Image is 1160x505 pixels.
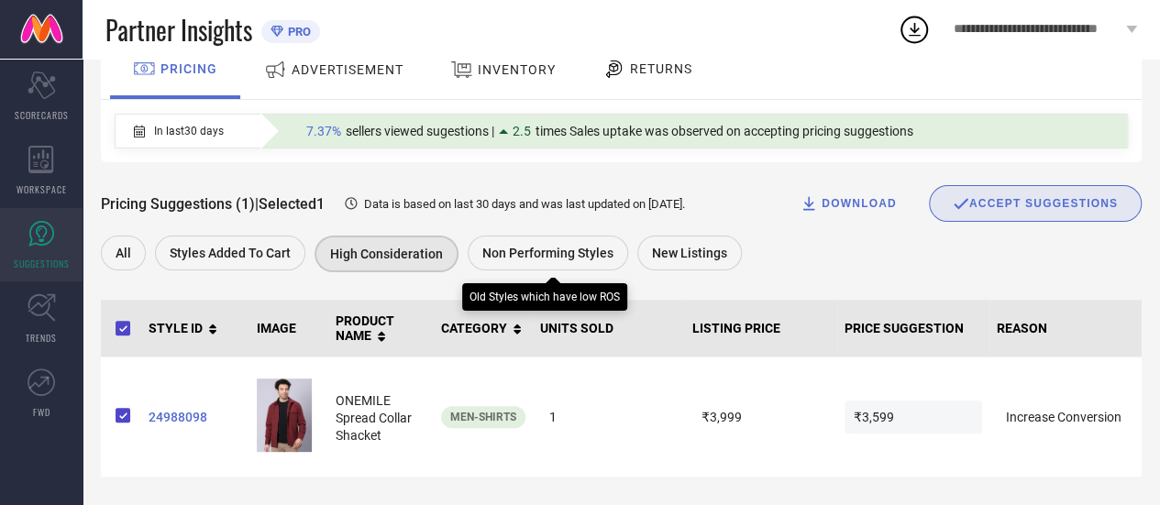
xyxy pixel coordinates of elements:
[154,125,224,137] span: In last 30 days
[692,401,830,434] span: ₹3,999
[470,291,620,303] div: Old Styles which have low ROS
[249,300,328,357] th: IMAGE
[953,195,1118,212] div: ACCEPT SUGGESTIONS
[33,405,50,419] span: FWD
[929,185,1142,222] div: Accept Suggestions
[630,61,692,76] span: RETURNS
[450,411,516,423] span: Men-Shirts
[845,401,982,434] span: ₹3,599
[26,331,57,345] span: TRENDS
[328,300,434,357] th: PRODUCT NAME
[513,124,531,138] span: 2.5
[259,195,325,213] span: Selected 1
[116,246,131,260] span: All
[257,379,312,452] img: b296f3e1-f0e8-49ab-ba19-302af85acc891694689524268HyperflexWineElementShacket1.jpg
[777,185,920,222] button: DOWNLOAD
[800,194,897,213] div: DOWNLOAD
[336,393,412,443] span: ONEMILE Spread Collar Shacket
[478,62,556,77] span: INVENTORY
[149,410,242,424] a: 24988098
[685,300,837,357] th: LISTING PRICE
[997,401,1134,434] span: Increase Conversion
[346,124,494,138] span: sellers viewed sugestions |
[330,247,443,261] span: High Consideration
[989,300,1142,357] th: REASON
[17,182,67,196] span: WORKSPACE
[652,246,727,260] span: New Listings
[14,257,70,270] span: SUGGESTIONS
[482,246,613,260] span: Non Performing Styles
[837,300,989,357] th: PRICE SUGGESTION
[101,195,255,213] span: Pricing Suggestions (1)
[306,124,341,138] span: 7.37%
[536,124,913,138] span: times Sales uptake was observed on accepting pricing suggestions
[364,197,685,211] span: Data is based on last 30 days and was last updated on [DATE] .
[170,246,291,260] span: Styles Added To Cart
[141,300,249,357] th: STYLE ID
[929,185,1142,222] button: ACCEPT SUGGESTIONS
[898,13,931,46] div: Open download list
[160,61,217,76] span: PRICING
[434,300,533,357] th: CATEGORY
[105,11,252,49] span: Partner Insights
[297,119,922,143] div: Percentage of sellers who have viewed suggestions for the current Insight Type
[255,195,259,213] span: |
[15,108,69,122] span: SCORECARDS
[533,300,685,357] th: UNITS SOLD
[292,62,403,77] span: ADVERTISEMENT
[283,25,311,38] span: PRO
[540,401,678,434] span: 1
